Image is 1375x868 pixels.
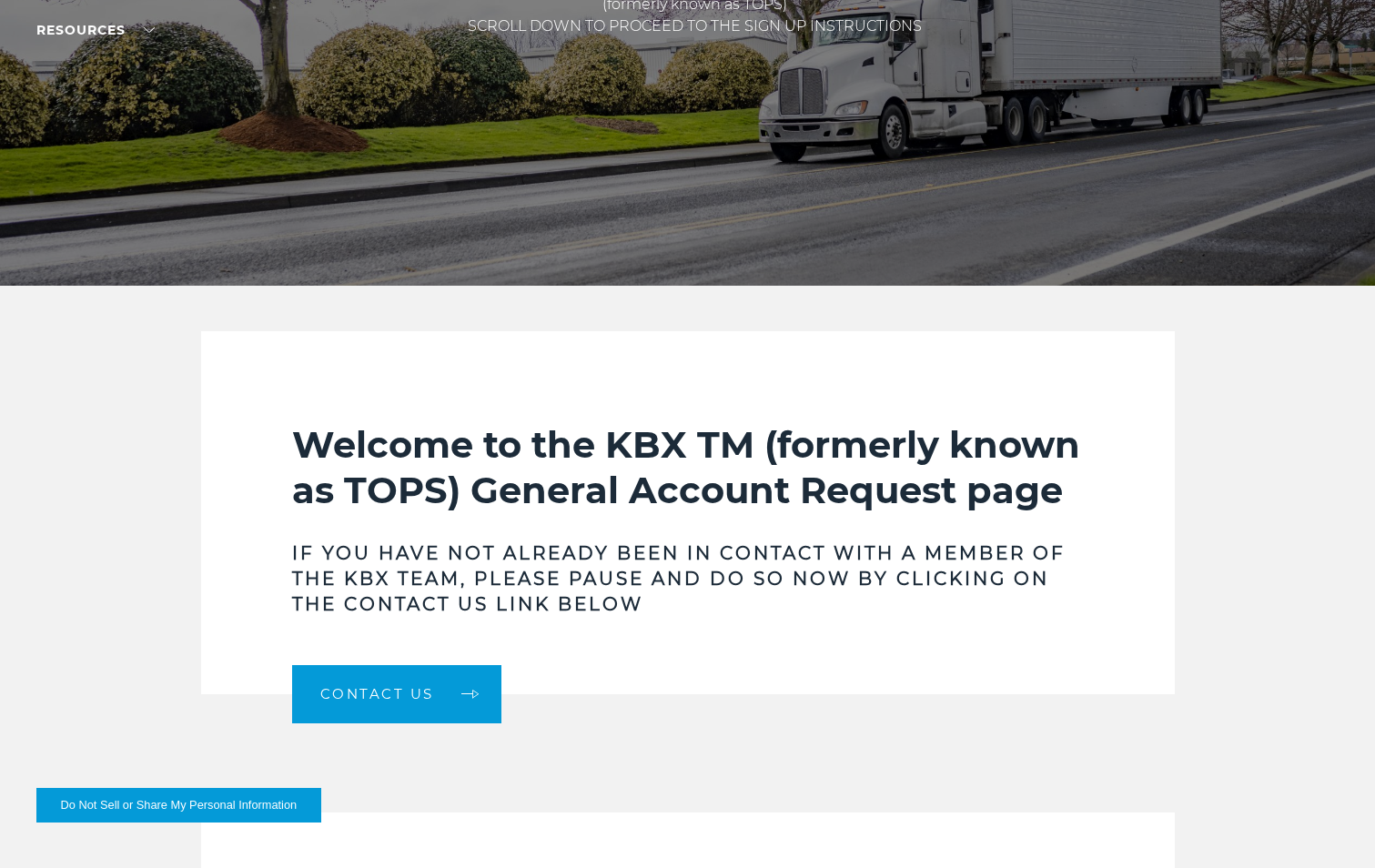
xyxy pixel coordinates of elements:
h3: If you have not already been in contact with a member of the KBX team, please pause and do so now... [292,540,1084,617]
button: Do Not Sell or Share My Personal Information [36,788,321,823]
span: Contact Us [320,687,434,701]
h2: Welcome to the KBX TM (formerly known as TOPS) General Account Request page [292,422,1084,513]
a: Contact Us arrow arrow [292,665,501,723]
a: RESOURCES [36,22,155,38]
